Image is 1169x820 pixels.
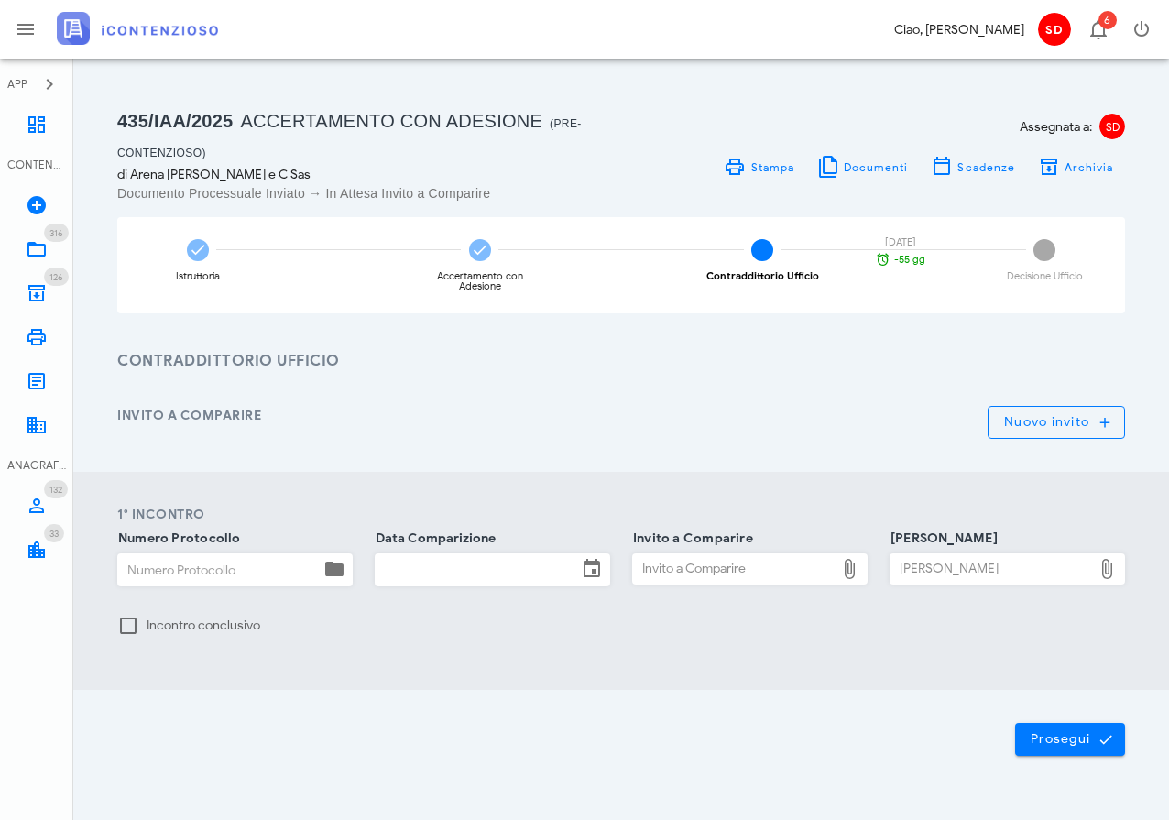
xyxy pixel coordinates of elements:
button: Distintivo [1076,7,1120,51]
button: Scadenze [920,154,1027,180]
div: Decisione Ufficio [1007,271,1083,281]
span: Accertamento con Adesione [240,111,542,131]
input: Numero Protocollo [118,554,320,585]
button: Nuovo invito [988,406,1125,439]
div: CONTENZIOSO [7,157,66,173]
span: 126 [49,271,63,283]
button: Prosegui [1015,723,1125,756]
span: 316 [49,227,63,239]
span: Scadenze [956,160,1015,174]
div: Invito a Comparire [633,554,835,584]
h3: Contraddittorio Ufficio [117,350,1125,373]
span: SD [1099,114,1125,139]
div: Ciao, [PERSON_NAME] [894,20,1024,39]
span: Nuovo invito [1003,414,1109,431]
span: Distintivo [44,524,64,542]
div: di Arena [PERSON_NAME] e C Sas [117,165,610,184]
span: Distintivo [1098,11,1117,29]
span: -55 gg [894,255,925,265]
div: Accertamento con Adesione [421,271,538,291]
label: Incontro conclusivo [147,617,260,635]
button: SD [1032,7,1076,51]
span: Distintivo [44,224,69,242]
div: Documento Processuale Inviato → In Attesa Invito a Comparire [117,184,610,202]
span: SD [1038,13,1071,46]
span: Distintivo [44,268,69,286]
div: Contraddittorio Ufficio [706,271,819,281]
label: Numero Protocollo [113,530,241,548]
span: 3 [751,239,773,261]
h4: Invito a comparire [117,406,261,439]
button: Archivia [1026,154,1125,180]
span: 4 [1033,239,1055,261]
span: Stampa [749,160,794,174]
span: Prosegui [1030,731,1110,748]
h4: 1° Incontro [117,505,1125,524]
div: [DATE] [869,237,933,247]
span: 435/IAA/2025 [117,111,233,131]
span: Archivia [1064,160,1114,174]
label: Invito a Comparire [628,530,753,548]
span: Assegnata a: [1020,117,1092,137]
span: Documenti [843,160,909,174]
a: Stampa [713,154,805,180]
span: 132 [49,484,62,496]
div: ANAGRAFICA [7,457,66,474]
img: logo-text-2x.png [57,12,218,45]
span: 33 [49,528,59,540]
span: Distintivo [44,480,68,498]
div: Istruttoria [176,271,220,281]
button: Documenti [805,154,920,180]
div: [PERSON_NAME] [890,554,1092,584]
label: [PERSON_NAME] [885,530,998,548]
